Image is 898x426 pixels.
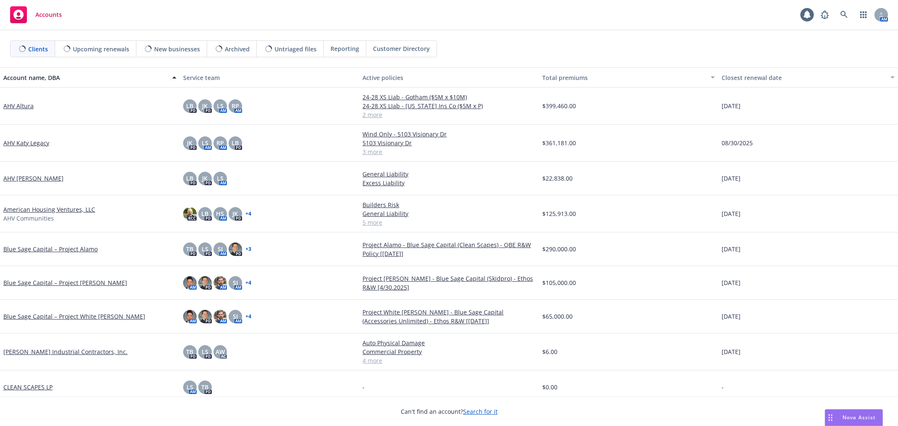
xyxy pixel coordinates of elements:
[218,245,223,253] span: SJ
[722,278,741,287] span: [DATE]
[187,383,193,391] span: LS
[3,138,49,147] a: AHV Katy Legacy
[3,205,95,214] a: American Housing Ventures, LLC
[233,312,238,321] span: SJ
[722,312,741,321] span: [DATE]
[855,6,872,23] a: Switch app
[542,278,576,287] span: $105,000.00
[3,383,53,391] a: CLEAN SCAPES LP
[722,347,741,356] span: [DATE]
[154,45,200,53] span: New businesses
[232,138,239,147] span: LB
[722,245,741,253] span: [DATE]
[183,310,197,323] img: photo
[722,138,753,147] span: 08/30/2025
[362,338,536,347] a: Auto Physical Damage
[542,245,576,253] span: $290,000.00
[213,276,227,290] img: photo
[542,383,557,391] span: $0.00
[362,356,536,365] a: 4 more
[217,101,224,110] span: LS
[362,218,536,227] a: 5 more
[35,11,62,18] span: Accounts
[183,73,356,82] div: Service team
[183,276,197,290] img: photo
[202,347,208,356] span: LS
[722,209,741,218] span: [DATE]
[7,3,65,27] a: Accounts
[825,410,836,426] div: Drag to move
[362,170,536,178] a: General Liability
[183,207,197,221] img: photo
[186,174,193,183] span: LB
[198,276,212,290] img: photo
[722,101,741,110] span: [DATE]
[330,44,359,53] span: Reporting
[180,67,360,88] button: Service team
[3,312,145,321] a: Blue Sage Capital – Project White [PERSON_NAME]
[201,383,208,391] span: TB
[362,110,536,119] a: 2 more
[816,6,833,23] a: Report a Bug
[202,174,208,183] span: JK
[28,45,48,53] span: Clients
[842,414,876,421] span: Nova Assist
[401,407,498,416] span: Can't find an account?
[722,383,724,391] span: -
[362,347,536,356] a: Commercial Property
[542,73,706,82] div: Total premiums
[217,174,224,183] span: LS
[362,93,536,101] a: 24-28 XS Liab - Gotham ($5M x $10M)
[362,101,536,110] a: 24-28 XS LIab - [US_STATE] Ins Co ($5M x P)
[232,101,239,110] span: RP
[213,310,227,323] img: photo
[245,247,251,252] a: + 3
[362,383,365,391] span: -
[186,245,193,253] span: TB
[232,209,238,218] span: JK
[722,73,885,82] div: Closest renewal date
[201,209,208,218] span: LB
[542,174,573,183] span: $22,838.00
[198,310,212,323] img: photo
[722,174,741,183] span: [DATE]
[3,214,54,223] span: AHV Communities
[362,274,536,292] a: Project [PERSON_NAME] - Blue Sage Capital (Skidpro) - Ethos R&W [4/30.2025]
[229,242,242,256] img: photo
[233,278,238,287] span: SJ
[202,245,208,253] span: LS
[202,138,208,147] span: LS
[186,347,193,356] span: TB
[362,308,536,325] a: Project White [PERSON_NAME] - Blue Sage Capital (Accessories Unlimited) - Ethos R&W [[DATE]]
[542,209,576,218] span: $125,913.00
[542,347,557,356] span: $6.00
[216,347,225,356] span: AW
[362,178,536,187] a: Excess Liability
[825,409,883,426] button: Nova Assist
[718,67,898,88] button: Closest renewal date
[3,174,64,183] a: AHV [PERSON_NAME]
[463,407,498,415] a: Search for it
[186,101,193,110] span: LB
[245,280,251,285] a: + 4
[542,312,573,321] span: $65,000.00
[3,245,98,253] a: Blue Sage Capital – Project Alamo
[225,45,250,53] span: Archived
[216,209,224,218] span: HS
[542,101,576,110] span: $399,460.00
[245,314,251,319] a: + 4
[3,347,128,356] a: [PERSON_NAME] Industrial Contractors, Inc.
[542,138,576,147] span: $361,181.00
[539,67,719,88] button: Total premiums
[362,209,536,218] a: General Liability
[73,45,129,53] span: Upcoming renewals
[362,200,536,209] a: Builders Risk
